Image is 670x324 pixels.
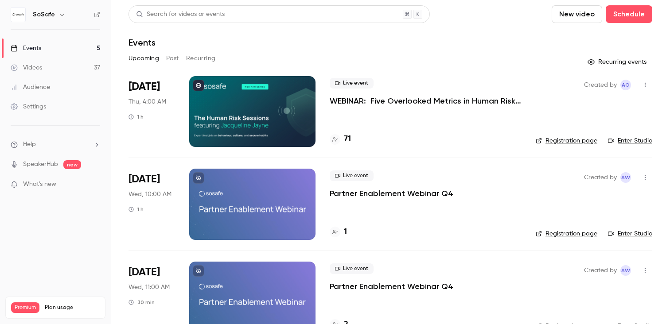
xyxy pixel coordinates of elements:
[584,265,617,276] span: Created by
[23,140,36,149] span: Help
[129,169,175,239] div: Nov 12 Wed, 10:00 AM (Europe/Berlin)
[33,10,55,19] h6: SoSafe
[330,170,374,181] span: Live event
[11,83,50,92] div: Audience
[330,78,374,89] span: Live event
[620,172,631,183] span: Alexandra Wasilewski
[129,76,175,147] div: Sep 25 Thu, 12:00 PM (Australia/Sydney)
[129,113,144,120] div: 1 h
[330,226,347,238] a: 1
[330,263,374,274] span: Live event
[63,160,81,169] span: new
[330,188,453,199] a: Partner Enablement Webinar Q4
[129,80,160,94] span: [DATE]
[620,80,631,90] span: Alba Oni
[584,55,652,69] button: Recurring events
[584,80,617,90] span: Created by
[136,10,225,19] div: Search for videos or events
[129,299,155,306] div: 30 min
[129,265,160,279] span: [DATE]
[552,5,602,23] button: New video
[129,190,171,199] span: Wed, 10:00 AM
[620,265,631,276] span: Alexandra Wasilewski
[11,8,25,22] img: SoSafe
[608,136,652,145] a: Enter Studio
[186,51,216,66] button: Recurring
[330,133,351,145] a: 71
[11,102,46,111] div: Settings
[536,229,597,238] a: Registration page
[129,97,166,106] span: Thu, 4:00 AM
[129,206,144,213] div: 1 h
[129,283,170,292] span: Wed, 11:00 AM
[166,51,179,66] button: Past
[11,140,100,149] li: help-dropdown-opener
[11,302,39,313] span: Premium
[11,44,41,53] div: Events
[606,5,652,23] button: Schedule
[11,63,42,72] div: Videos
[129,172,160,186] span: [DATE]
[584,172,617,183] span: Created by
[536,136,597,145] a: Registration page
[129,51,159,66] button: Upcoming
[621,265,630,276] span: AW
[608,229,652,238] a: Enter Studio
[90,181,100,189] iframe: Noticeable Trigger
[330,281,453,292] a: Partner Enablement Webinar Q4
[23,160,58,169] a: SpeakerHub
[129,37,156,48] h1: Events
[622,80,630,90] span: AO
[344,226,347,238] h4: 1
[344,133,351,145] h4: 71
[45,304,100,311] span: Plan usage
[621,172,630,183] span: AW
[330,96,522,106] a: WEBINAR: Five Overlooked Metrics in Human Risk Management
[23,180,56,189] span: What's new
